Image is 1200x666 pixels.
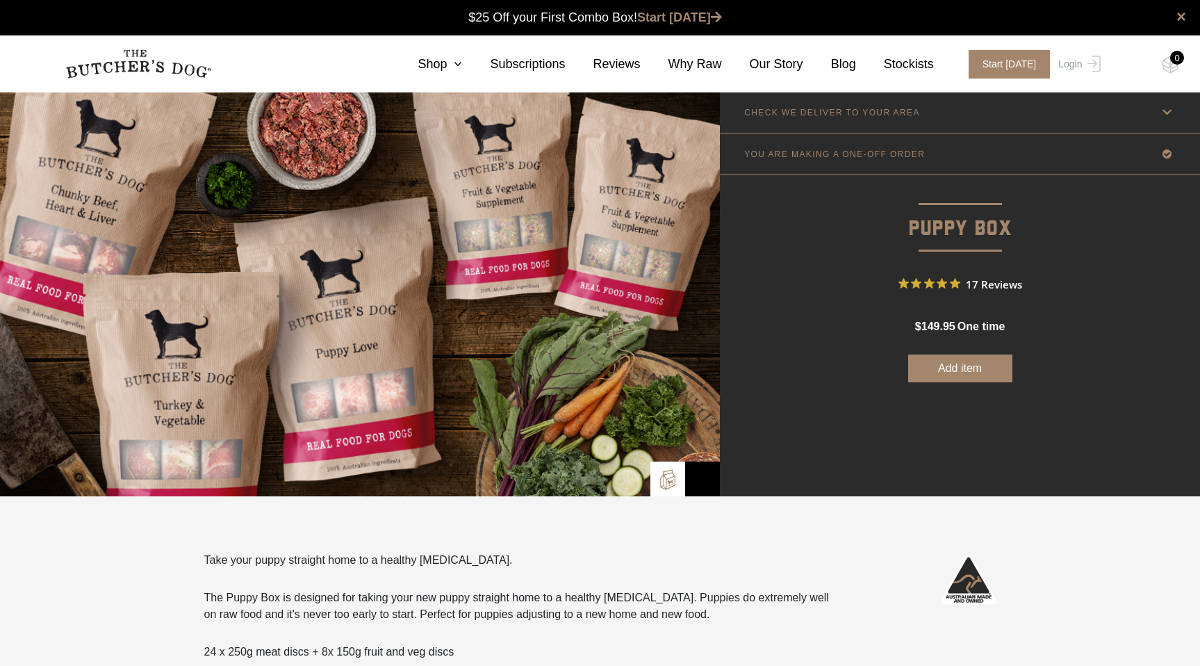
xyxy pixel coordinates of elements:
a: Shop [390,55,462,74]
img: Bowl-Icon2.png [692,469,713,489]
img: TBD_Cart-Empty.png [1162,56,1179,74]
a: Our Story [722,55,803,74]
p: CHECK WE DELIVER TO YOUR AREA [744,108,920,117]
span: Start [DATE] [969,50,1051,79]
span: 17 Reviews [966,273,1022,294]
p: 24 x 250g meat discs + 8x 150g fruit and veg discs [204,644,838,660]
span: 149.95 [921,320,955,332]
a: Start [DATE] [637,10,722,24]
a: Start [DATE] [955,50,1055,79]
a: CHECK WE DELIVER TO YOUR AREA [720,92,1200,133]
p: Puppy Box [720,175,1200,245]
p: The Puppy Box is designed for taking your new puppy straight home to a healthy [MEDICAL_DATA]. Pu... [204,590,838,623]
p: YOU ARE MAKING A ONE-OFF ORDER [744,149,925,159]
a: YOU ARE MAKING A ONE-OFF ORDER [720,133,1200,174]
button: Add item [908,355,1012,382]
img: TBD_Build-A-Box.png [657,469,678,490]
button: Rated 5 out of 5 stars from 17 reviews. Jump to reviews. [898,273,1022,294]
div: Take your puppy straight home to a healthy [MEDICAL_DATA]. [204,552,838,660]
span: one time [957,320,1005,332]
a: close [1176,8,1186,25]
img: Australian-Made_White.png [941,552,996,608]
a: Subscriptions [462,55,565,74]
a: Stockists [856,55,934,74]
a: Reviews [566,55,641,74]
a: Blog [803,55,856,74]
div: 0 [1170,51,1184,65]
a: Why Raw [641,55,722,74]
a: Login [1055,50,1100,79]
span: $ [915,320,921,332]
